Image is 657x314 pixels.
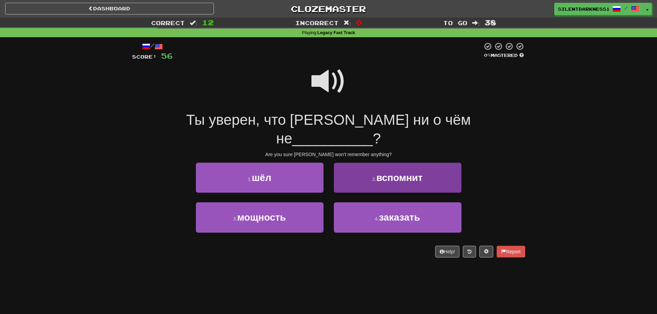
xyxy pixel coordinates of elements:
small: 1 . [248,176,252,182]
strong: Legacy Fast Track [317,30,355,35]
button: 1.шёл [196,163,323,193]
span: : [344,20,351,26]
span: ? [373,130,381,146]
span: / [624,6,628,10]
small: 2 . [372,176,377,182]
button: Round history (alt+y) [463,246,476,257]
span: вспомнит [376,172,422,183]
div: / [132,42,173,51]
small: 4 . [375,216,379,222]
span: 38 [485,18,496,27]
a: Dashboard [5,3,214,14]
a: Clozemaster [224,3,433,15]
span: 0 % [484,52,491,58]
button: Report [497,246,525,257]
span: __________ [292,130,373,146]
a: SilentDarkness1947 / [554,3,643,15]
button: 4.заказать [334,202,461,232]
span: Correct [151,19,185,26]
span: SilentDarkness1947 [558,6,609,12]
div: Mastered [482,52,525,59]
span: : [472,20,480,26]
div: Are you sure [PERSON_NAME] won't remember anything? [132,151,525,158]
button: 2.вспомнит [334,163,461,193]
span: 0 [356,18,362,27]
button: Help! [435,246,460,257]
span: 12 [202,18,214,27]
span: шёл [252,172,271,183]
span: : [190,20,197,26]
span: To go [443,19,467,26]
span: 56 [161,51,173,60]
span: Ты уверен, что [PERSON_NAME] ни о чём не [186,112,471,147]
small: 3 . [233,216,237,222]
span: заказать [379,212,420,223]
span: мощность [237,212,286,223]
button: 3.мощность [196,202,323,232]
span: Incorrect [295,19,339,26]
span: Score: [132,54,157,60]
